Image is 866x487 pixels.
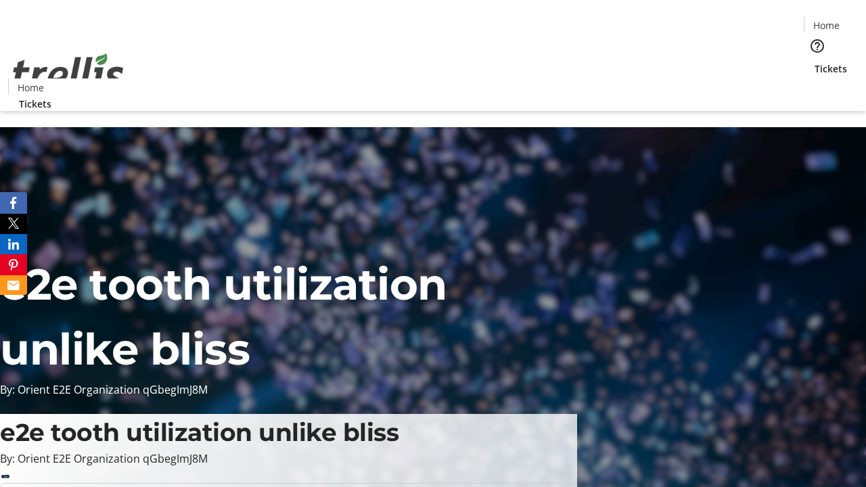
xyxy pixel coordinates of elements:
[804,32,831,60] button: Help
[8,97,62,111] a: Tickets
[804,76,831,103] button: Cart
[804,18,848,32] a: Home
[815,62,847,76] span: Tickets
[9,80,52,95] a: Home
[18,80,44,95] span: Home
[813,18,840,32] span: Home
[19,97,51,111] span: Tickets
[8,39,129,106] img: Orient E2E Organization qGbegImJ8M's Logo
[804,62,858,76] a: Tickets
